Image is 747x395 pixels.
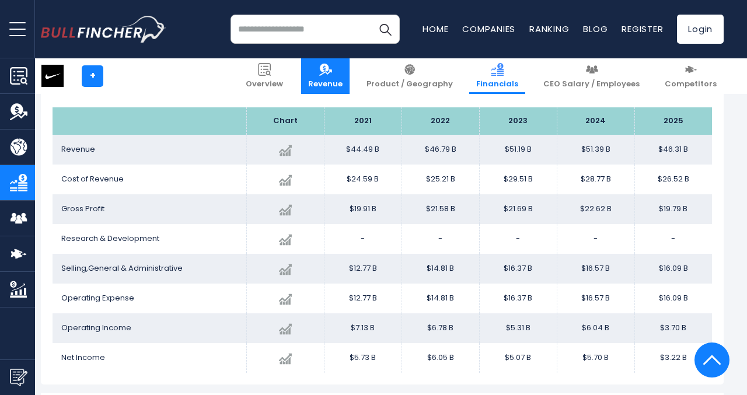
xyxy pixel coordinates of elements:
th: 2021 [324,107,402,135]
td: $16.09 B [634,254,712,284]
td: $14.81 B [402,284,479,313]
a: Overview [239,58,290,94]
a: Login [677,15,724,44]
td: - [557,224,634,254]
span: Product / Geography [366,79,453,89]
td: $5.73 B [324,343,402,373]
td: - [402,224,479,254]
span: CEO Salary / Employees [543,79,640,89]
td: $44.49 B [324,135,402,165]
th: 2022 [402,107,479,135]
td: $5.07 B [479,343,557,373]
img: NKE logo [41,65,64,87]
td: $16.57 B [557,284,634,313]
td: $21.58 B [402,194,479,224]
span: Net Income [61,352,105,363]
th: 2023 [479,107,557,135]
td: $5.70 B [557,343,634,373]
td: $5.31 B [479,313,557,343]
th: 2024 [557,107,634,135]
a: Home [423,23,448,35]
td: $51.19 B [479,135,557,165]
td: $21.69 B [479,194,557,224]
a: Product / Geography [359,58,460,94]
img: bullfincher logo [41,16,166,43]
a: Register [622,23,663,35]
span: Revenue [308,79,343,89]
a: Go to homepage [41,16,166,43]
td: $22.62 B [557,194,634,224]
span: Financials [476,79,518,89]
th: 2025 [634,107,712,135]
a: Blog [583,23,608,35]
span: Revenue [61,144,95,155]
td: $3.22 B [634,343,712,373]
td: $14.81 B [402,254,479,284]
td: $7.13 B [324,313,402,343]
td: $3.70 B [634,313,712,343]
td: $16.37 B [479,254,557,284]
td: $6.05 B [402,343,479,373]
span: Operating Expense [61,292,134,303]
td: $16.09 B [634,284,712,313]
td: $19.79 B [634,194,712,224]
td: $16.57 B [557,254,634,284]
span: Gross Profit [61,203,104,214]
td: $26.52 B [634,165,712,194]
td: $24.59 B [324,165,402,194]
a: Financials [469,58,525,94]
td: $6.78 B [402,313,479,343]
td: $28.77 B [557,165,634,194]
td: - [634,224,712,254]
td: $12.77 B [324,284,402,313]
a: + [82,65,103,87]
span: Competitors [665,79,717,89]
span: Cost of Revenue [61,173,124,184]
a: Revenue [301,58,350,94]
a: Companies [462,23,515,35]
a: Competitors [658,58,724,94]
td: $6.04 B [557,313,634,343]
td: - [324,224,402,254]
td: $29.51 B [479,165,557,194]
a: CEO Salary / Employees [536,58,647,94]
th: Chart [246,107,324,135]
td: $19.91 B [324,194,402,224]
td: $12.77 B [324,254,402,284]
td: $46.79 B [402,135,479,165]
td: $25.21 B [402,165,479,194]
td: $51.39 B [557,135,634,165]
span: Operating Income [61,322,131,333]
a: Ranking [529,23,569,35]
span: Overview [246,79,283,89]
td: - [479,224,557,254]
td: $46.31 B [634,135,712,165]
td: $16.37 B [479,284,557,313]
span: Selling,General & Administrative [61,263,183,274]
span: Research & Development [61,233,159,244]
button: Search [371,15,400,44]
